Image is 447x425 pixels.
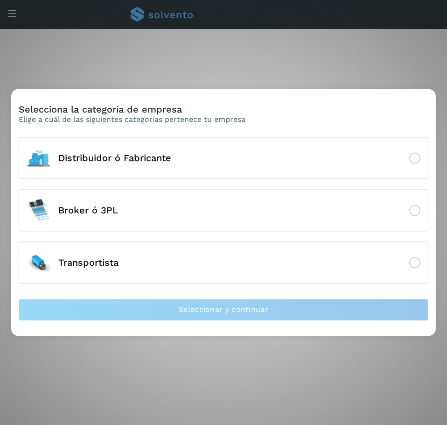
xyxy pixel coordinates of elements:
span: Broker ó 3PL [58,205,118,216]
p: Elige a cuál de las siguientes categorias pertenece tu empresa [19,115,245,124]
span: Distribuidor ó Fabricante [58,153,171,163]
span: Transportista [58,258,119,268]
button: Seleccionar y continuar [19,299,428,321]
span: Seleccionar y continuar [179,305,268,315]
button: Transportista [19,242,428,284]
button: Distribuidor ó Fabricante [19,137,428,179]
h3: Selecciona la categoría de empresa [19,104,245,115]
button: Broker ó 3PL [19,190,428,232]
